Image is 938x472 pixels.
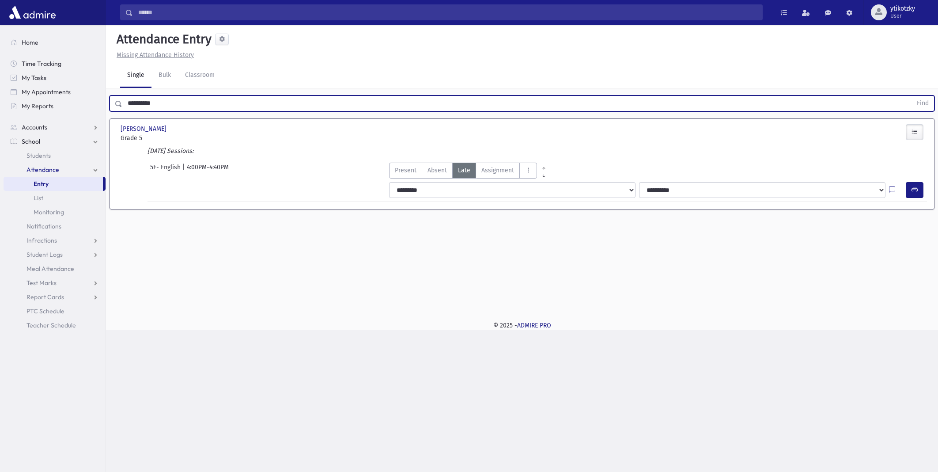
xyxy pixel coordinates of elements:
[113,51,194,59] a: Missing Attendance History
[537,163,551,170] a: All Prior
[458,166,470,175] span: Late
[26,152,51,160] span: Students
[912,96,934,111] button: Find
[26,251,63,259] span: Student Logs
[22,88,71,96] span: My Appointments
[117,51,194,59] u: Missing Attendance History
[26,321,76,329] span: Teacher Schedule
[4,134,106,148] a: School
[537,170,551,177] a: All Later
[26,265,74,273] span: Meal Attendance
[26,236,57,244] span: Infractions
[4,290,106,304] a: Report Cards
[4,191,106,205] a: List
[26,222,61,230] span: Notifications
[890,5,915,12] span: ytikotzky
[26,293,64,301] span: Report Cards
[22,123,47,131] span: Accounts
[4,148,106,163] a: Students
[113,32,212,47] h5: Attendance Entry
[4,57,106,71] a: Time Tracking
[481,166,514,175] span: Assignment
[148,147,193,155] i: [DATE] Sessions:
[4,247,106,262] a: Student Logs
[121,124,168,133] span: [PERSON_NAME]
[395,166,416,175] span: Present
[4,163,106,177] a: Attendance
[4,233,106,247] a: Infractions
[22,38,38,46] span: Home
[4,276,106,290] a: Test Marks
[34,208,64,216] span: Monitoring
[389,163,551,179] div: AttTypes
[151,63,178,88] a: Bulk
[4,120,106,134] a: Accounts
[4,177,103,191] a: Entry
[26,166,59,174] span: Attendance
[4,304,106,318] a: PTC Schedule
[4,99,106,113] a: My Reports
[890,12,915,19] span: User
[178,63,222,88] a: Classroom
[133,4,762,20] input: Search
[22,60,61,68] span: Time Tracking
[34,194,43,202] span: List
[121,133,247,143] span: Grade 5
[427,166,447,175] span: Absent
[187,163,229,179] span: 4:00PM-4:40PM
[182,163,187,179] span: |
[26,307,64,315] span: PTC Schedule
[4,71,106,85] a: My Tasks
[120,321,924,330] div: © 2025 -
[4,318,106,332] a: Teacher Schedule
[150,163,182,179] span: 5E- English
[4,205,106,219] a: Monitoring
[22,74,46,82] span: My Tasks
[22,102,53,110] span: My Reports
[517,322,551,329] a: ADMIRE PRO
[26,279,57,287] span: Test Marks
[4,85,106,99] a: My Appointments
[120,63,151,88] a: Single
[4,219,106,233] a: Notifications
[4,35,106,49] a: Home
[34,180,49,188] span: Entry
[22,137,40,145] span: School
[4,262,106,276] a: Meal Attendance
[7,4,58,21] img: AdmirePro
